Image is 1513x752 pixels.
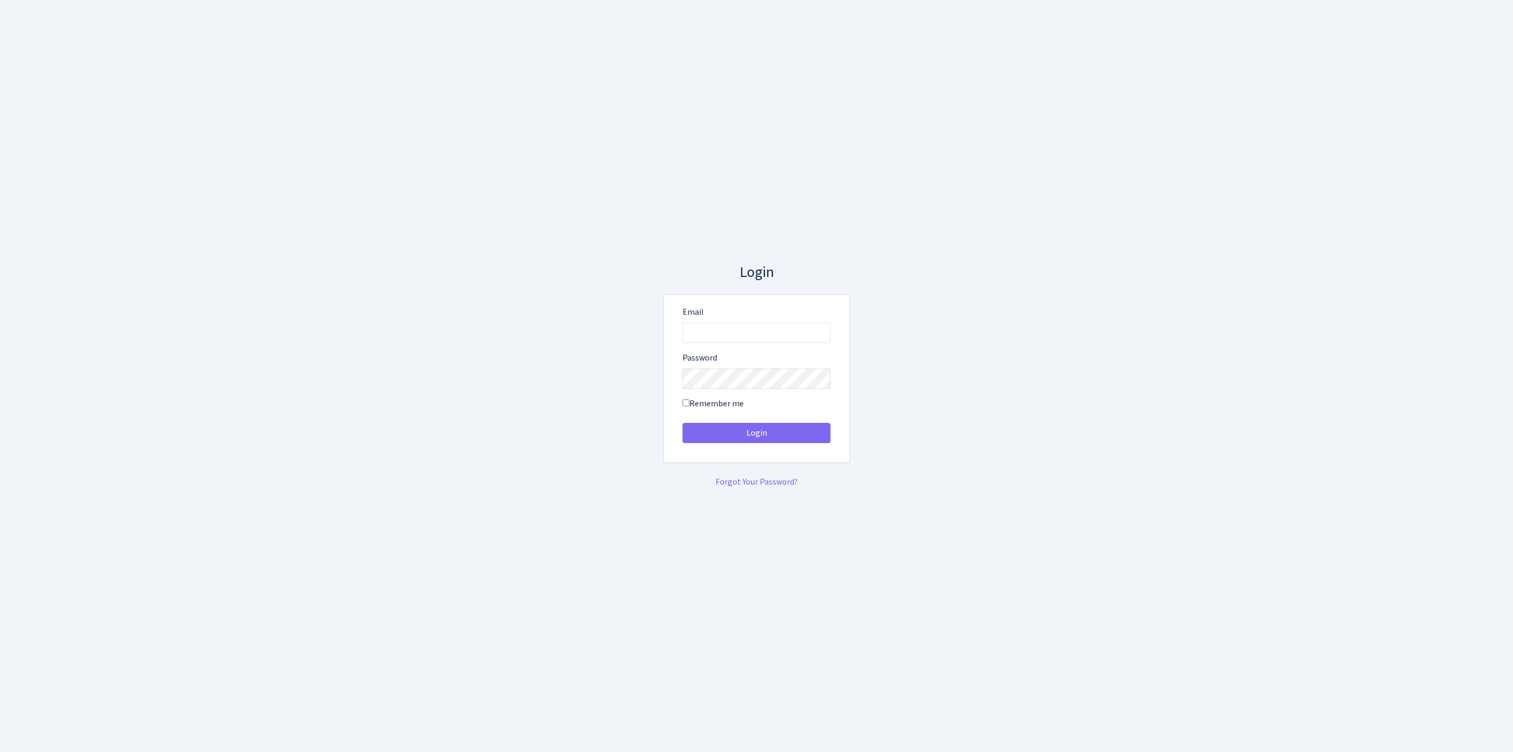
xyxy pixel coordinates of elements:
[683,397,744,410] label: Remember me
[683,306,704,318] label: Email
[683,423,830,443] button: Login
[663,264,850,282] h3: Login
[716,476,797,488] a: Forgot Your Password?
[683,352,717,364] label: Password
[683,399,689,406] input: Remember me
